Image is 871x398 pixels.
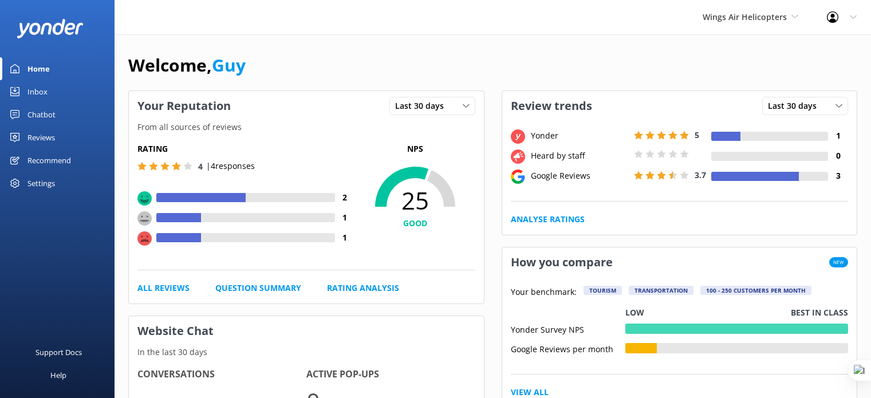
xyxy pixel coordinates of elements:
span: New [829,257,848,267]
h4: Active Pop-ups [306,367,475,382]
div: Reviews [27,126,55,149]
h4: 0 [828,149,848,162]
span: Last 30 days [395,100,451,112]
h4: Conversations [137,367,306,382]
p: In the last 30 days [129,346,484,358]
div: Yonder Survey NPS [511,324,625,334]
a: Guy [212,53,246,77]
a: Analyse Ratings [511,213,585,226]
div: Support Docs [36,341,82,364]
h3: How you compare [502,247,621,277]
div: Heard by staff [528,149,631,162]
div: Transportation [629,286,693,295]
span: Last 30 days [768,100,823,112]
div: Google Reviews per month [511,343,625,353]
span: 4 [198,161,203,172]
h4: 1 [335,211,355,224]
div: Inbox [27,80,48,103]
p: | 4 responses [206,160,255,172]
h3: Your Reputation [129,91,239,121]
p: Your benchmark: [511,286,577,300]
div: Recommend [27,149,71,172]
a: Rating Analysis [327,282,399,294]
div: 100 - 250 customers per month [700,286,811,295]
p: Best in class [791,306,848,319]
h3: Website Chat [129,316,484,346]
h4: 3 [828,170,848,182]
div: Google Reviews [528,170,631,182]
a: All Reviews [137,282,190,294]
div: Yonder [528,129,631,142]
div: Chatbot [27,103,56,126]
h4: 2 [335,191,355,204]
h4: 1 [335,231,355,244]
span: Wings Air Helicopters [703,11,787,22]
a: Question Summary [215,282,301,294]
span: 5 [695,129,699,140]
h1: Welcome, [128,52,246,79]
h4: GOOD [355,217,475,230]
div: Help [50,364,66,387]
h5: Rating [137,143,355,155]
p: Low [625,306,644,319]
span: 25 [355,186,475,215]
img: yonder-white-logo.png [17,19,83,38]
h4: 1 [828,129,848,142]
div: Tourism [584,286,622,295]
div: Home [27,57,50,80]
p: NPS [355,143,475,155]
div: Settings [27,172,55,195]
p: From all sources of reviews [129,121,484,133]
h3: Review trends [502,91,601,121]
span: 3.7 [695,170,706,180]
